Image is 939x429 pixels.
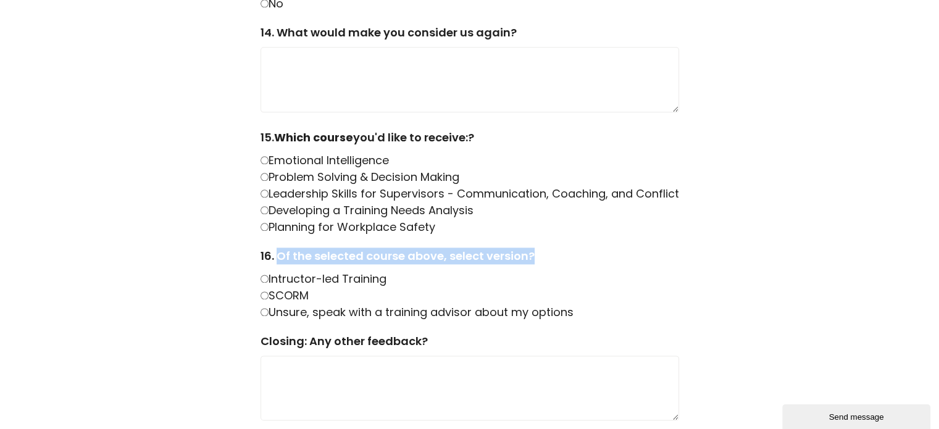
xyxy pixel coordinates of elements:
label: Developing a Training Needs Analysis [261,202,474,218]
label: Planning for Workplace Safety [261,219,435,235]
label: Problem Solving & Decision Making [261,169,459,185]
label: 15. you'd like to receive:? [261,129,679,152]
label: Intructor-led Training [261,271,386,286]
label: Closing: Any other feedback? [261,333,679,356]
label: SCORM [261,288,309,303]
input: SCORM [261,291,269,299]
label: 16. Of the selected course above, select version? [261,248,679,270]
label: Leadership Skills for Supervisors - Communication, Coaching, and Conflict [261,186,679,201]
iframe: chat widget [782,402,933,429]
input: Problem Solving & Decision Making [261,173,269,181]
strong: Which course [274,130,353,145]
input: Leadership Skills for Supervisors - Communication, Coaching, and Conflict [261,190,269,198]
label: Emotional Intelligence [261,152,389,168]
input: Planning for Workplace Safety [261,223,269,231]
input: Intructor-led Training [261,275,269,283]
label: Unsure, speak with a training advisor about my options [261,304,574,320]
input: Developing a Training Needs Analysis [261,206,269,214]
input: Emotional Intelligence [261,156,269,164]
input: Unsure, speak with a training advisor about my options [261,308,269,316]
label: 14. What would make you consider us again? [261,24,679,47]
